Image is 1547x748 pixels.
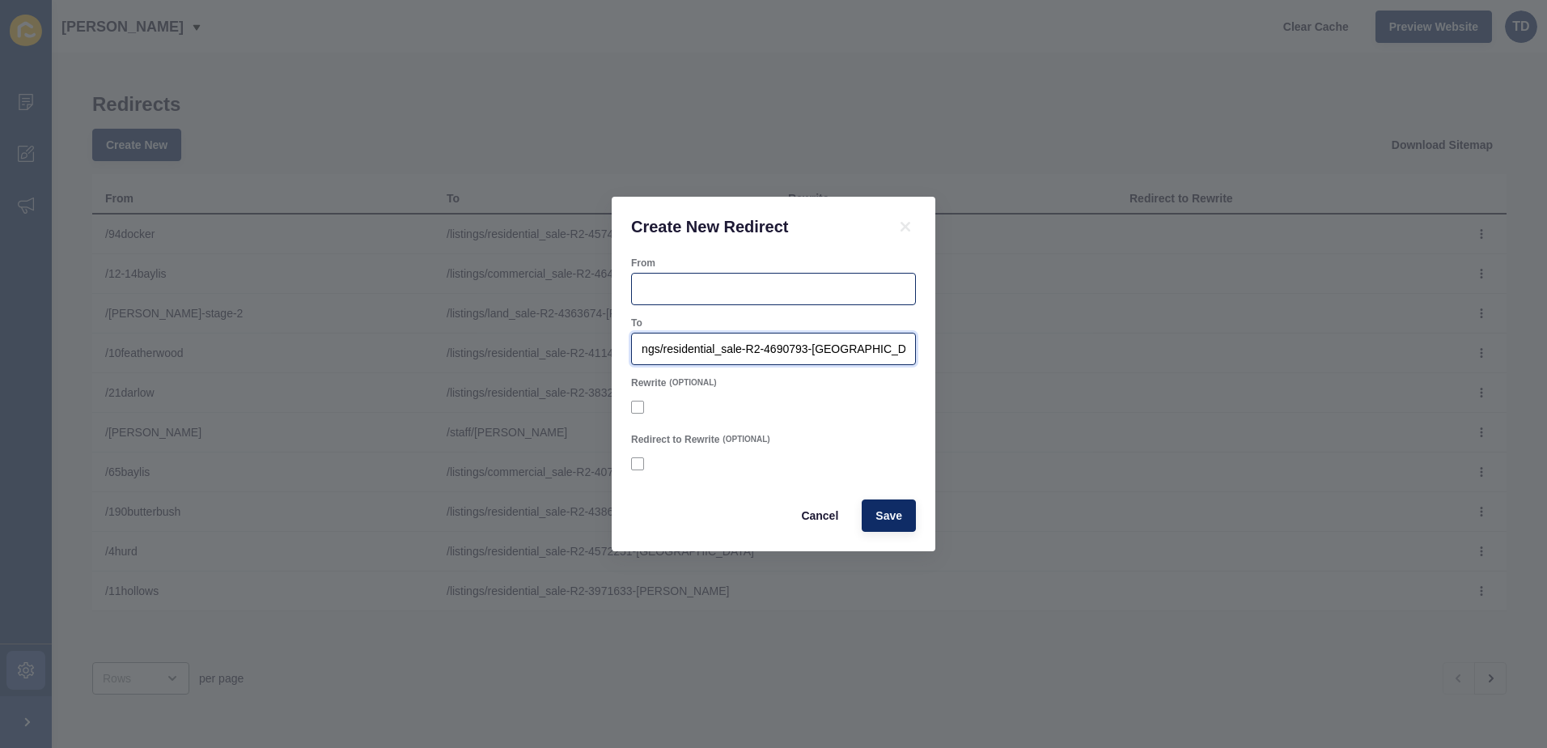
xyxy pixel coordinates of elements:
span: Save [875,508,902,524]
label: Rewrite [631,376,666,389]
label: From [631,257,655,270]
h1: Create New Redirect [631,216,875,237]
span: (OPTIONAL) [669,377,716,389]
span: (OPTIONAL) [723,434,769,445]
button: Save [862,499,916,532]
button: Cancel [787,499,852,532]
label: Redirect to Rewrite [631,433,719,446]
span: Cancel [801,508,838,524]
label: To [631,317,642,329]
